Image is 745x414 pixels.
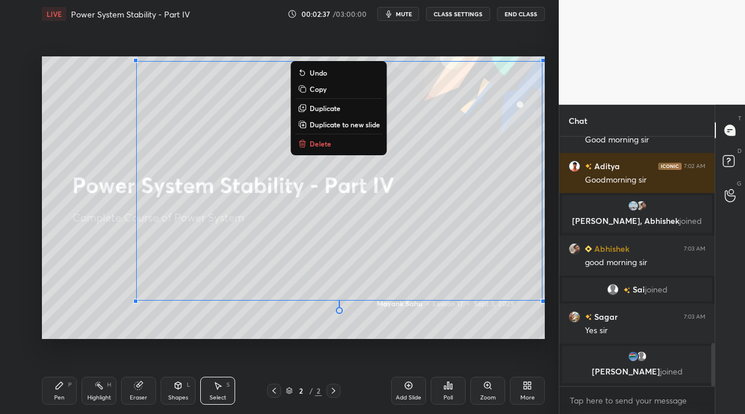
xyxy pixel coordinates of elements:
img: Learner_Badge_beginner_1_8b307cf2a0.svg [585,245,592,252]
div: good morning sir [585,257,705,269]
p: Copy [310,84,327,94]
div: Add Slide [396,395,421,401]
span: joined [679,215,702,226]
img: 6fdc631d9fcc4d41abc33250b342b65a.jpg [627,351,639,362]
p: [PERSON_NAME] [569,367,705,376]
img: default.png [607,284,619,295]
img: f1996db315074091aabf1f14f4bba371.jpg [569,243,580,255]
img: 1219f3a5edeb429b8fb542e9e4c97d92.jpg [569,311,580,323]
div: Eraser [130,395,147,401]
div: H [107,382,111,388]
button: Undo [296,66,382,80]
h6: Sagar [592,310,618,323]
button: Duplicate [296,101,382,115]
img: 5143c35c47a343b5a87b3cf260a3679f.jpg [569,160,580,172]
div: Poll [444,395,453,401]
div: Pen [54,395,65,401]
img: f1996db315074091aabf1f14f4bba371.jpg [636,200,647,212]
div: / [309,387,313,394]
div: LIVE [42,7,66,21]
h4: Power System Stability - Part IV [71,9,190,20]
p: G [737,179,742,188]
h6: Abhishek [592,242,629,255]
div: P [68,382,72,388]
div: 7:03 AM [684,313,705,320]
p: D [737,147,742,155]
img: 3 [627,200,639,212]
img: default.png [636,351,647,362]
p: T [738,114,742,123]
button: mute [377,7,419,21]
span: Sai [633,285,645,294]
span: joined [660,366,683,377]
button: CLASS SETTINGS [426,7,490,21]
div: 2 [315,386,322,396]
div: Good morning sir [585,134,705,146]
span: joined [645,285,668,294]
div: 2 [295,387,307,394]
div: 7:02 AM [684,163,705,170]
img: iconic-dark.1390631f.png [658,163,682,170]
div: Select [210,395,226,401]
div: grid [559,137,715,386]
img: no-rating-badge.077c3623.svg [623,287,630,294]
p: Duplicate [310,103,340,113]
div: Zoom [480,395,496,401]
h6: Aditya [592,160,620,172]
button: Copy [296,82,382,96]
p: Delete [310,139,331,148]
img: no-rating-badge.077c3623.svg [585,163,592,170]
img: no-rating-badge.077c3623.svg [585,314,592,320]
div: S [226,382,230,388]
div: Goodmorning sir [585,174,705,186]
button: End Class [497,7,545,21]
p: [PERSON_NAME], Abhishek [569,216,705,226]
p: Chat [559,105,597,136]
div: Shapes [168,395,188,401]
p: Duplicate to new slide [310,120,380,129]
div: Yes sir [585,325,705,337]
div: More [520,395,535,401]
button: Delete [296,137,382,151]
div: 7:03 AM [684,245,705,252]
div: L [187,382,190,388]
button: Duplicate to new slide [296,117,382,131]
p: Undo [310,68,327,77]
span: mute [396,10,412,18]
div: Highlight [87,395,111,401]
